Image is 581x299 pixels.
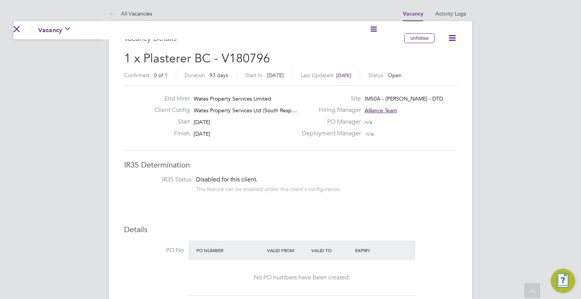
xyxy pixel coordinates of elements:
label: PO Manager [297,118,361,126]
label: Deployment Manager [297,130,361,138]
label: IR35 Status [132,176,191,184]
span: Alliance Team [365,107,397,114]
span: IM50A - [PERSON_NAME] - DTD [365,95,443,102]
label: Status [368,72,383,79]
div: Valid From [265,243,309,257]
button: Unfollow [404,33,435,43]
label: Hiring Manager [297,106,361,114]
div: This feature can be enabled under this client's configuration. [196,184,341,192]
span: [DATE] [336,72,351,79]
span: 1 x Plasterer BC - V180796 [124,51,270,66]
label: Finish [148,130,190,138]
label: Site [297,95,361,103]
div: No PO numbers have been created. [196,274,408,282]
span: [DATE] [267,72,284,79]
span: Disabled for this client. [196,176,258,183]
label: Client Config [148,106,190,114]
label: Start [148,118,190,126]
span: 0 of 1 [154,72,168,79]
a: Vacancy [403,11,423,17]
a: Activity Logs [435,10,466,17]
span: Open [388,72,402,79]
h3: Details [124,225,457,234]
div: Valid To [309,243,354,257]
div: PO Number [194,243,265,257]
span: Wates Property Services Limited [194,95,271,102]
button: Vacancy [38,26,70,35]
span: Wates Property Services Ltd (South Resp… [194,107,297,114]
h3: IR35 Determination [124,160,457,170]
a: All Vacancies [109,10,152,17]
span: n/a [365,119,372,125]
label: Start In [245,72,263,79]
button: Engage Resource Center [551,269,575,293]
span: [DATE] [194,130,210,137]
div: Expiry [353,243,398,257]
span: 93 days [210,72,228,79]
label: Last Updated [301,72,333,79]
span: n/a [366,130,374,137]
nav: Main navigation [14,21,103,39]
label: Confirmed [124,72,149,79]
label: PO No [124,246,184,254]
span: [DATE] [194,119,210,125]
label: End Hirer [148,95,190,103]
label: Duration [185,72,205,79]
